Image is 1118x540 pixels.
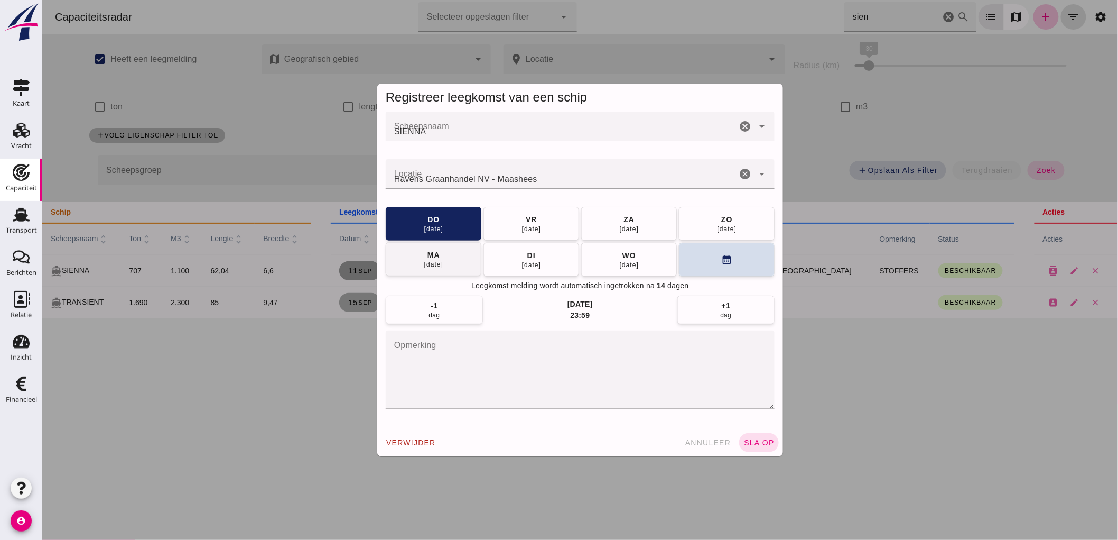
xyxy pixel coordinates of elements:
[11,312,32,318] div: Relatie
[11,510,32,532] i: account_circle
[6,269,36,276] div: Berichten
[11,142,32,149] div: Vracht
[11,354,32,361] div: Inzicht
[6,185,37,191] div: Capaciteit
[6,396,37,403] div: Financieel
[2,3,40,42] img: logo-small.a267ee39.svg
[6,227,37,234] div: Transport
[13,100,30,107] div: Kaart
